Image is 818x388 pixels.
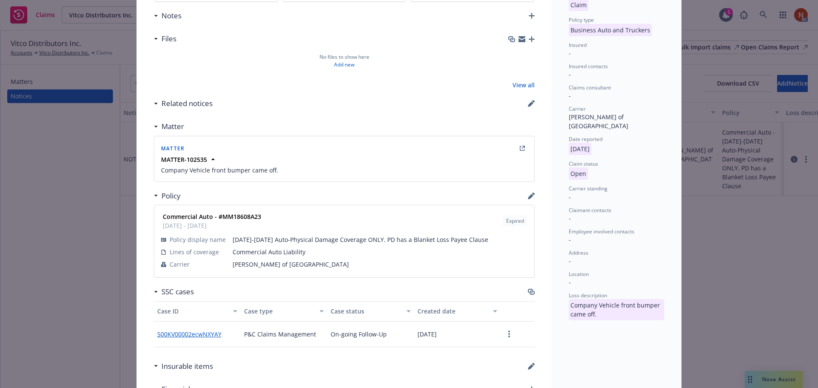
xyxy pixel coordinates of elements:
[569,257,571,265] span: -
[170,260,190,269] span: Carrier
[504,329,514,339] a: more
[569,145,591,153] span: [DATE]
[154,301,241,322] button: Case ID
[233,235,527,244] span: [DATE]-[DATE] Auto-Physical Damage Coverage ONLY. PD has a Blanket Loss Payee Clause
[517,143,527,153] a: external
[233,247,527,256] span: Commercial Auto Liability
[161,145,184,152] span: Matter
[157,307,228,316] div: Case ID
[161,155,207,164] strong: MATTER-102535
[569,143,591,155] p: [DATE]
[569,170,588,178] span: Open
[506,217,524,225] span: Expired
[414,301,501,322] button: Created date
[163,221,261,230] span: [DATE] - [DATE]
[513,80,535,89] a: View all
[157,330,228,339] a: 500KV00002ecwNXYAY
[241,301,328,322] button: Case type
[154,33,176,44] div: Files
[569,236,571,244] span: -
[569,301,664,309] span: Company Vehicle front bumper came off.
[161,166,527,175] span: Company Vehicle front bumper came off.
[569,207,611,214] span: Claimant contacts
[154,10,181,21] div: Notes
[569,160,598,167] span: Claim status
[154,121,184,132] div: Matter
[334,61,354,69] a: Add new
[569,70,571,78] span: -
[569,214,571,222] span: -
[161,98,213,109] h3: Related notices
[154,98,213,109] div: Related notices
[569,105,586,112] span: Carrier
[233,260,527,269] span: [PERSON_NAME] of [GEOGRAPHIC_DATA]
[161,361,213,372] h3: Insurable items
[244,307,315,316] div: Case type
[320,53,369,61] span: No files to show here
[569,24,652,36] p: Business Auto and Truckers
[569,228,634,235] span: Employee involved contacts
[569,1,588,9] span: Claim
[569,26,652,34] span: Business Auto and Truckers
[569,299,664,320] p: Company Vehicle front bumper came off.
[569,112,664,130] div: [PERSON_NAME] of [GEOGRAPHIC_DATA]
[161,10,181,21] h3: Notes
[154,361,213,372] div: Insurable items
[569,63,608,70] span: Insured contacts
[154,286,194,297] div: SSC cases
[327,301,414,322] button: Case status
[418,307,488,316] div: Created date
[569,270,589,278] span: Location
[154,190,181,201] div: Policy
[161,121,184,132] h3: Matter
[170,247,219,256] span: Lines of coverage
[569,84,611,91] span: Claims consultant
[241,322,328,347] div: P&C Claims Management
[569,135,602,143] span: Date reported
[569,292,607,299] span: Loss description
[161,190,181,201] h3: Policy
[569,249,588,256] span: Address
[170,235,226,244] span: Policy display name
[569,193,571,201] span: -
[569,41,587,49] span: Insured
[331,307,401,316] div: Case status
[414,322,501,347] div: [DATE]
[569,92,571,100] span: -
[161,33,176,44] h3: Files
[161,286,194,297] h3: SSC cases
[569,49,571,57] span: -
[569,16,594,23] span: Policy type
[569,185,608,192] span: Carrier standing
[569,167,588,180] p: Open
[163,213,261,221] strong: Commercial Auto - #MM18608A23
[327,322,414,347] div: On-going Follow-Up
[569,278,571,286] span: -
